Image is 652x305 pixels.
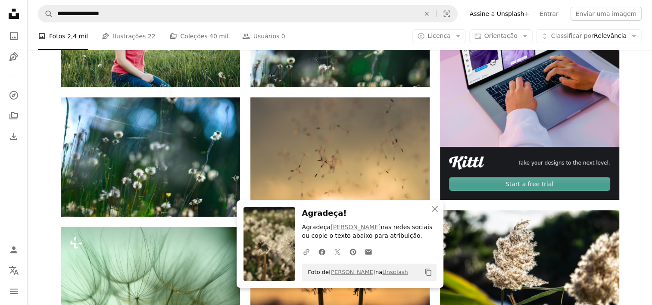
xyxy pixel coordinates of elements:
[361,243,376,260] a: Compartilhar por e-mail
[331,224,381,230] a: [PERSON_NAME]
[571,7,642,21] button: Enviar uma imagem
[281,31,285,41] span: 0
[242,22,285,50] a: Usuários 0
[38,6,53,22] button: Pesquise na Unsplash
[169,22,228,50] a: Coleções 40 mil
[330,243,345,260] a: Compartilhar no Twitter
[5,262,22,279] button: Idioma
[329,269,375,275] a: [PERSON_NAME]
[5,241,22,258] a: Entrar / Cadastrar-se
[209,31,228,41] span: 40 mil
[421,265,436,280] button: Copiar para a área de transferência
[427,32,450,39] span: Licença
[551,32,627,40] span: Relevância
[5,48,22,65] a: Ilustrações
[102,22,155,50] a: Ilustrações 22
[412,29,465,43] button: Licença
[304,265,408,279] span: Foto de na
[61,283,240,291] a: um close up de um dente-de-leão com um fundo desfocado
[5,28,22,45] a: Fotos
[5,128,22,145] a: Histórico de downloads
[417,6,436,22] button: Limpar
[551,32,594,39] span: Classificar por
[314,243,330,260] a: Compartilhar no Facebook
[5,87,22,104] a: Explorar
[449,177,610,191] div: Start a free trial
[465,7,535,21] a: Assine a Unsplash+
[302,223,437,240] p: Agradeça nas redes sociais ou copie o texto abaixo para atribuição.
[148,31,156,41] span: 22
[449,156,484,170] img: file-1711049718225-ad48364186d3image
[440,266,619,274] a: flores brancas
[534,7,563,21] a: Entrar
[518,159,610,167] span: Take your designs to the next level.
[5,107,22,124] a: Coleções
[61,97,240,217] img: um close up de algumas flores
[345,243,361,260] a: Compartilhar no Pinterest
[5,283,22,300] button: Menu
[469,29,533,43] button: Orientação
[5,5,22,24] a: Início — Unsplash
[536,29,642,43] button: Classificar porRelevância
[437,6,457,22] button: Pesquisa visual
[382,269,408,275] a: Unsplash
[484,32,518,39] span: Orientação
[302,207,437,220] h3: Agradeça!
[61,153,240,161] a: um close up de algumas flores
[38,5,458,22] form: Pesquise conteúdo visual em todo o site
